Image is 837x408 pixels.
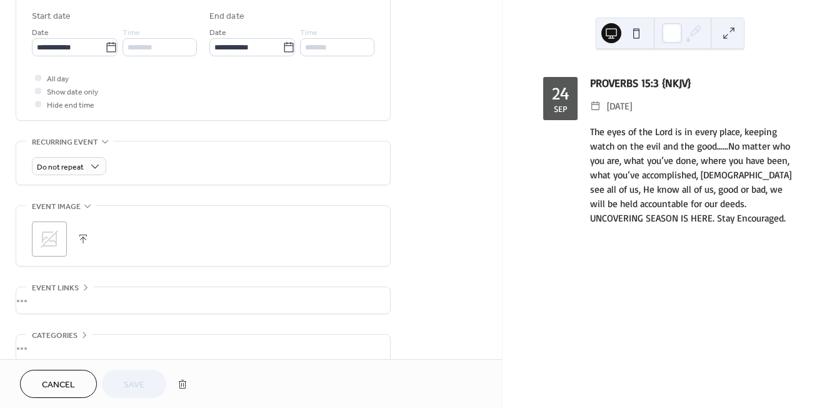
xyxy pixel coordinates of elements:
span: Hide end time [47,99,94,112]
div: ​ [590,98,601,114]
div: The eyes of the Lord is in every place, keeping watch on the evil and the good……No matter who you... [590,125,796,226]
span: Event image [32,200,81,213]
span: Date [32,26,49,39]
span: Recurring event [32,136,98,149]
div: 24 [552,84,569,102]
span: Date [209,26,226,39]
button: Cancel [20,370,97,398]
span: Time [300,26,318,39]
span: Categories [32,329,78,342]
span: Event links [32,282,79,295]
div: ; [32,222,67,257]
div: End date [209,10,244,23]
div: ••• [16,287,390,314]
span: Do not repeat [37,160,84,175]
div: ••• [16,335,390,361]
span: Cancel [42,379,75,392]
span: Time [123,26,140,39]
span: All day [47,73,69,86]
div: PROVERBS 15:3 {NKJV} [590,74,796,91]
span: [DATE] [607,98,632,114]
div: Start date [32,10,71,23]
span: Show date only [47,86,98,99]
div: Sep [554,105,567,113]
